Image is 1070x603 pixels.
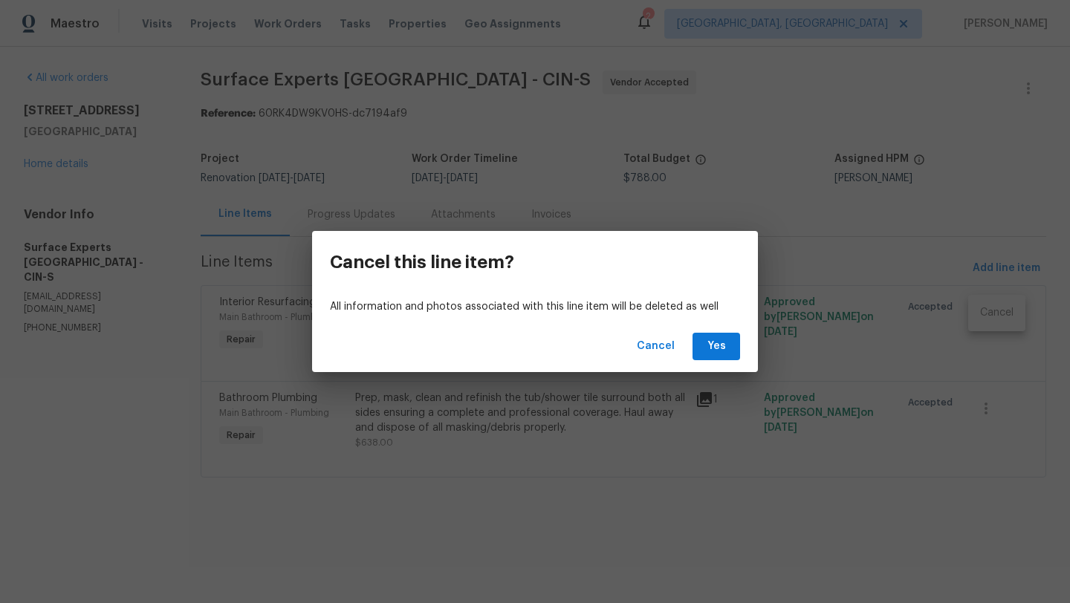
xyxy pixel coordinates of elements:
[330,299,740,315] p: All information and photos associated with this line item will be deleted as well
[631,333,681,360] button: Cancel
[637,337,675,356] span: Cancel
[704,337,728,356] span: Yes
[330,252,514,273] h3: Cancel this line item?
[693,333,740,360] button: Yes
